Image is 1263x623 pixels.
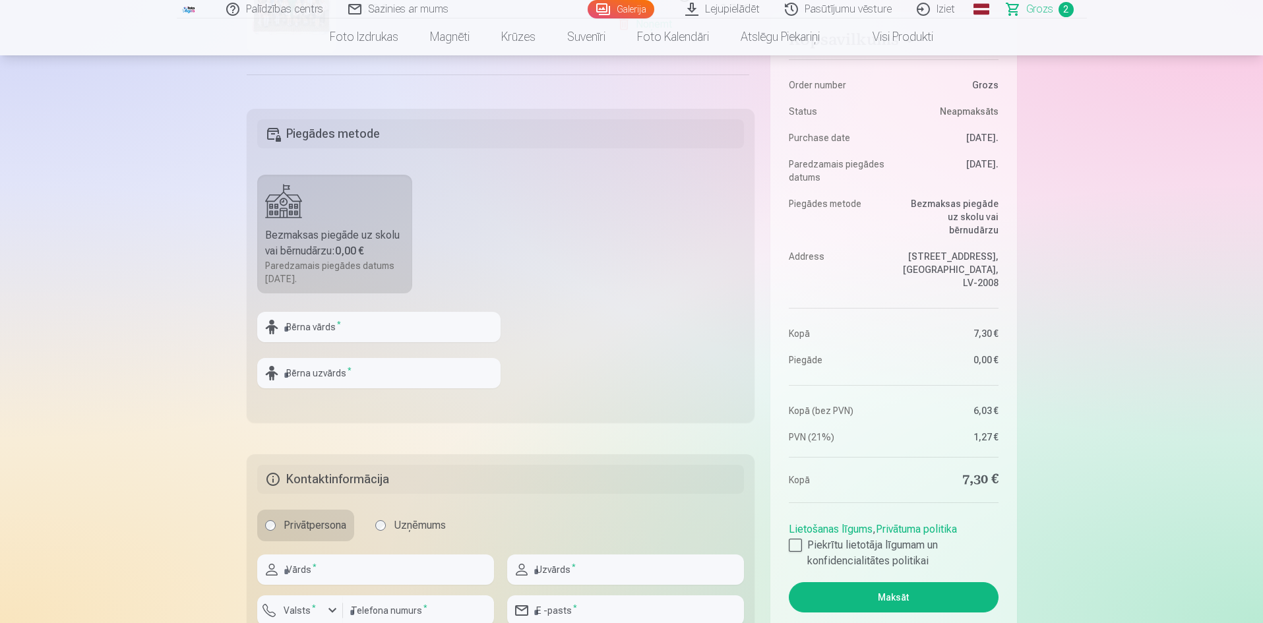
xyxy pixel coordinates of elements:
span: Grozs [1026,1,1053,17]
dt: Order number [789,78,887,92]
a: Lietošanas līgums [789,523,873,535]
dd: 7,30 € [900,471,999,489]
dt: Piegāde [789,353,887,367]
dt: Purchase date [789,131,887,144]
input: Uzņēmums [375,520,386,531]
a: Krūzes [485,18,551,55]
b: 0,00 € [335,245,364,257]
a: Suvenīri [551,18,621,55]
h5: Kontaktinformācija [257,465,745,494]
dt: Kopā (bez PVN) [789,404,887,417]
dt: PVN (21%) [789,430,887,444]
dd: Bezmaksas piegāde uz skolu vai bērnudārzu [900,197,999,237]
dd: 1,27 € [900,430,999,444]
dd: 6,03 € [900,404,999,417]
dd: 7,30 € [900,327,999,340]
a: Magnēti [414,18,485,55]
dt: Status [789,105,887,118]
span: Neapmaksāts [940,105,999,118]
div: Bezmaksas piegāde uz skolu vai bērnudārzu : [265,227,405,259]
input: Privātpersona [265,520,276,531]
button: Maksāt [789,582,998,612]
a: Visi produkti [836,18,949,55]
dd: Grozs [900,78,999,92]
h5: Piegādes metode [257,119,745,148]
dt: Address [789,250,887,289]
label: Privātpersona [257,510,354,541]
dd: [DATE]. [900,158,999,184]
div: Paredzamais piegādes datums [DATE]. [265,259,405,285]
label: Uzņēmums [367,510,454,541]
dd: [DATE]. [900,131,999,144]
dt: Kopā [789,327,887,340]
dt: Kopā [789,471,887,489]
div: , [789,516,998,569]
dt: Paredzamais piegādes datums [789,158,887,184]
a: Privātuma politika [876,523,957,535]
dd: 0,00 € [900,353,999,367]
img: /fa3 [182,5,197,13]
a: Atslēgu piekariņi [725,18,836,55]
span: 2 [1059,2,1074,17]
label: Piekrītu lietotāja līgumam un konfidencialitātes politikai [789,537,998,569]
dd: [STREET_ADDRESS], [GEOGRAPHIC_DATA], LV-2008 [900,250,999,289]
a: Foto kalendāri [621,18,725,55]
dt: Piegādes metode [789,197,887,237]
a: Foto izdrukas [314,18,414,55]
label: Valsts [278,604,321,617]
